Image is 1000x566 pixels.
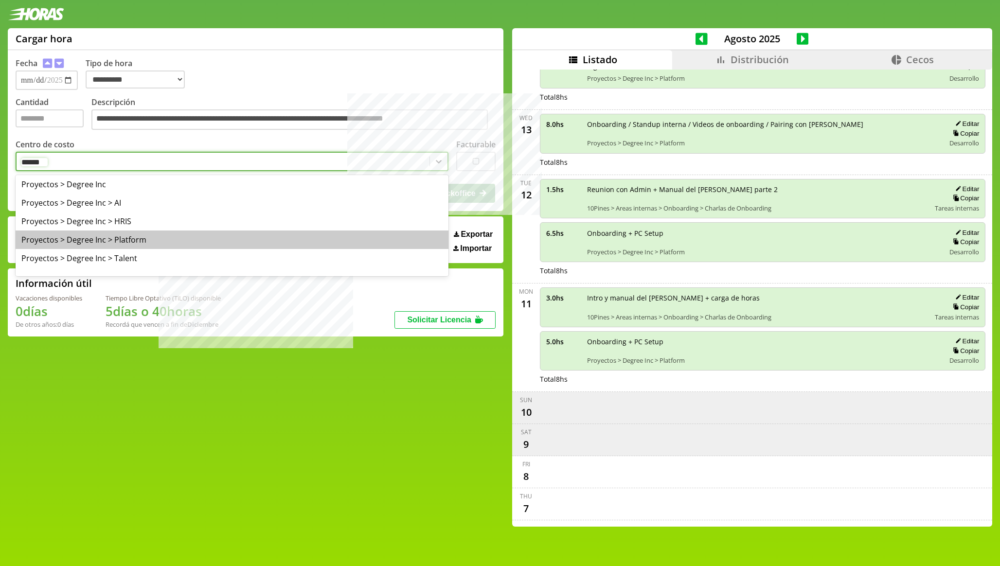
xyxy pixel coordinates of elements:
span: Proyectos > Degree Inc > Platform [587,248,939,256]
span: Cecos [906,53,934,66]
span: Desarrollo [949,74,979,83]
div: Tiempo Libre Optativo (TiLO) disponible [106,294,221,302]
label: Cantidad [16,97,91,132]
button: Exportar [451,230,496,239]
span: 6.5 hs [546,229,580,238]
select: Tipo de hora [86,71,185,88]
div: Thu [520,492,532,500]
span: Desarrollo [949,139,979,147]
span: 1.5 hs [546,185,580,194]
h1: Cargar hora [16,32,72,45]
div: Total 8 hs [540,158,986,167]
div: Vacaciones disponibles [16,294,82,302]
span: Tareas internas [935,204,979,212]
span: 3.0 hs [546,293,580,302]
div: Wed [519,524,533,532]
span: Onboarding + PC Setup [587,229,939,238]
div: 9 [518,436,534,452]
div: Tue [520,179,532,187]
div: Total 8 hs [540,266,986,275]
span: Intro y manual del [PERSON_NAME] + carga de horas [587,293,929,302]
div: Wed [519,114,533,122]
span: Proyectos > Degree Inc > Platform [587,74,939,83]
div: Proyectos > Degree Inc > Talent [16,249,448,267]
div: Total 8 hs [540,92,986,102]
div: De otros años: 0 días [16,320,82,329]
label: Facturable [456,139,496,150]
h1: 0 días [16,302,82,320]
div: Sun [520,396,532,404]
span: Desarrollo [949,248,979,256]
button: Copiar [950,303,979,311]
label: Centro de costo [16,139,74,150]
label: Fecha [16,58,37,69]
button: Copiar [950,194,979,202]
span: Distribución [731,53,789,66]
span: Desarrollo [949,356,979,365]
img: logotipo [8,8,64,20]
span: Listado [583,53,617,66]
span: Proyectos > Degree Inc > Platform [587,139,939,147]
span: 10Pines > Areas internas > Onboarding > Charlas de Onboarding [587,204,929,212]
h2: Información útil [16,277,92,290]
input: Cantidad [16,109,84,127]
div: Sat [521,428,532,436]
span: Exportar [461,230,493,239]
button: Copiar [950,129,979,138]
div: Proyectos > Degree Inc > HRIS [16,212,448,230]
span: Onboarding + PC Setup [587,337,939,346]
button: Copiar [950,347,979,355]
span: Tareas internas [935,313,979,321]
button: Editar [952,185,979,193]
span: 5.0 hs [546,337,580,346]
span: Solicitar Licencia [407,316,471,324]
div: Total 8 hs [540,374,986,384]
button: Solicitar Licencia [394,311,496,329]
b: Diciembre [187,320,218,329]
h1: 5 días o 40 horas [106,302,221,320]
div: Proyectos > Degree Inc > Platform [16,230,448,249]
button: Editar [952,120,979,128]
div: scrollable content [512,70,992,526]
div: 8 [518,468,534,484]
label: Descripción [91,97,496,132]
div: 13 [518,122,534,138]
button: Editar [952,293,979,301]
div: Proyectos > Degree Inc [16,175,448,194]
div: 10 [518,404,534,420]
div: 7 [518,500,534,516]
span: Importar [460,244,492,253]
span: Onboarding / Standup interna / Videos de onboarding / Pairing con [PERSON_NAME] [587,120,939,129]
div: 12 [518,187,534,203]
div: Recordá que vencen a fin de [106,320,221,329]
label: Tipo de hora [86,58,193,90]
button: Editar [952,229,979,237]
div: Proyectos > Degree Inc > AI [16,194,448,212]
span: 10Pines > Areas internas > Onboarding > Charlas de Onboarding [587,313,929,321]
textarea: Descripción [91,109,488,130]
span: Proyectos > Degree Inc > Platform [587,356,939,365]
span: Reunion con Admin + Manual del [PERSON_NAME] parte 2 [587,185,929,194]
div: Mon [519,287,533,296]
div: Fri [522,460,530,468]
button: Copiar [950,238,979,246]
div: 11 [518,296,534,311]
button: Editar [952,337,979,345]
span: 8.0 hs [546,120,580,129]
span: Agosto 2025 [708,32,797,45]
